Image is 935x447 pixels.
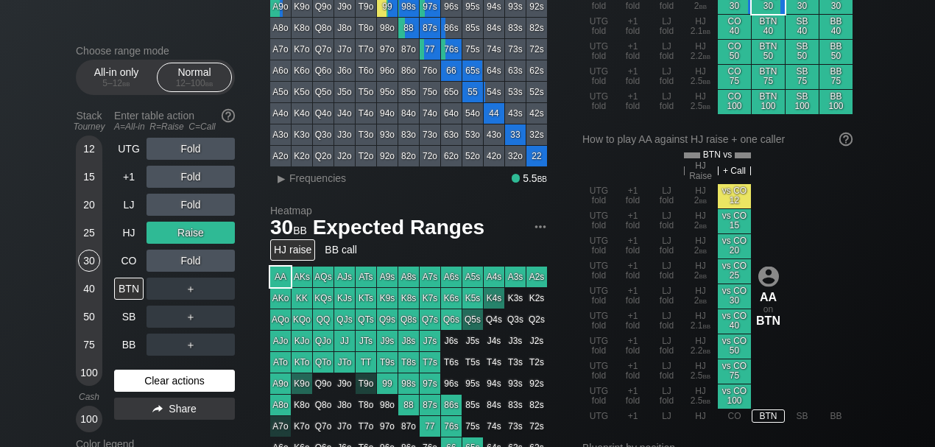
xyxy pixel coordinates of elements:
div: Fold [147,166,235,188]
div: 75o [420,82,440,102]
div: T4o [356,103,376,124]
div: HJ 2.1 [684,309,717,334]
div: 72s [526,39,547,60]
h2: Heatmap [270,205,547,217]
div: QQ [313,309,334,330]
div: Q5o [313,82,334,102]
div: 100 [78,408,100,430]
div: A3s [505,267,526,287]
div: 73o [420,124,440,145]
div: HJ 2.5 [684,90,717,114]
div: 72o [420,146,440,166]
div: Q3s [505,309,526,330]
div: T2o [356,146,376,166]
div: 42s [526,103,547,124]
div: 43s [505,103,526,124]
div: CO 40 [718,15,751,39]
div: Q9s [377,309,398,330]
div: BTN [114,278,144,300]
div: K3s [505,288,526,309]
div: AQs [313,267,334,287]
div: J8o [334,18,355,38]
span: bb [703,101,711,111]
div: +1 fold [616,65,649,89]
div: 97o [377,39,398,60]
div: K2s [526,288,547,309]
span: bb [699,195,708,205]
div: K4o [292,103,312,124]
div: A3o [270,124,291,145]
div: How to play AA against HJ raise + one caller [582,133,853,145]
div: A5s [462,267,483,287]
div: A6s [441,267,462,287]
div: 95o [377,82,398,102]
div: 64s [484,60,504,81]
div: BB 75 [819,65,853,89]
div: ▸ [272,169,291,187]
div: J6s [441,331,462,351]
div: UTG [114,138,144,160]
div: Fold [147,194,235,216]
div: K7s [420,288,440,309]
div: A5o [270,82,291,102]
div: on [752,266,785,327]
div: KQs [313,288,334,309]
div: QTs [356,309,376,330]
div: 40 [78,278,100,300]
div: J8s [398,331,419,351]
div: 43o [484,124,504,145]
div: HJ 2.5 [684,65,717,89]
div: A=All-in R=Raise C=Call [114,122,235,132]
div: 65o [441,82,462,102]
div: SB 75 [786,65,819,89]
div: 75 [78,334,100,356]
div: J2o [334,146,355,166]
div: 84o [398,103,419,124]
div: BTN [752,314,785,327]
div: K7o [292,39,312,60]
div: HJ raise [270,239,315,261]
span: bb [703,26,711,36]
div: HJ 2.2 [684,334,717,359]
div: 76s [441,39,462,60]
div: AKo [270,288,291,309]
div: T7o [356,39,376,60]
div: LJ fold [650,209,683,233]
div: A4o [270,103,291,124]
img: icon-avatar.b40e07d9.svg [758,266,779,286]
div: BB 50 [819,40,853,64]
div: Q8o [313,18,334,38]
div: vs CO 12 [718,184,751,208]
div: AA [752,290,785,303]
div: Q2o [313,146,334,166]
span: bb [537,172,547,184]
div: Stack [70,104,108,138]
div: 22 [526,146,547,166]
div: SB [114,306,144,328]
div: A8o [270,18,291,38]
div: 85s [462,18,483,38]
div: A7s [420,267,440,287]
div: +1 fold [616,234,649,258]
div: +1 fold [616,284,649,309]
div: JJ [334,331,355,351]
div: K8s [398,288,419,309]
div: 65s [462,60,483,81]
div: Q3o [313,124,334,145]
div: ＋ [147,278,235,300]
div: AQo [270,309,291,330]
div: J5o [334,82,355,102]
div: 53s [505,82,526,102]
div: +1 fold [616,334,649,359]
div: 88 [398,18,419,38]
div: K5o [292,82,312,102]
span: bb [699,1,708,11]
div: A9s [377,267,398,287]
div: LJ fold [650,90,683,114]
div: KQo [292,309,312,330]
div: AJo [270,331,291,351]
span: bb [293,221,307,237]
div: 30 [78,250,100,272]
div: Q7o [313,39,334,60]
div: HJ 2 [684,234,717,258]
